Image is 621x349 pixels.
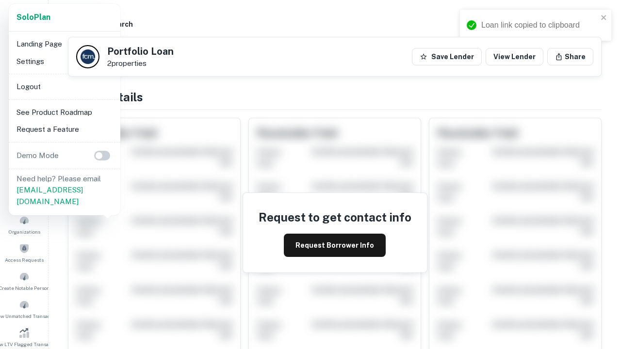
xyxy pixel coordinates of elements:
[13,53,116,70] li: Settings
[13,104,116,121] li: See Product Roadmap
[412,48,482,65] button: Save Lender
[16,12,50,23] a: SoloPlan
[13,35,116,53] li: Landing Page
[16,173,113,207] p: Need help? Please email
[13,150,63,161] p: Demo Mode
[547,48,593,65] button: Share
[601,14,607,23] button: close
[16,186,83,206] a: [EMAIL_ADDRESS][DOMAIN_NAME]
[107,59,174,68] p: 2 properties
[572,240,621,287] iframe: Chat Widget
[481,19,598,31] div: Loan link copied to clipboard
[107,47,174,56] h5: Portfolio Loan
[13,121,116,138] li: Request a Feature
[13,78,116,95] li: Logout
[16,13,50,22] strong: Solo Plan
[486,48,543,65] a: View Lender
